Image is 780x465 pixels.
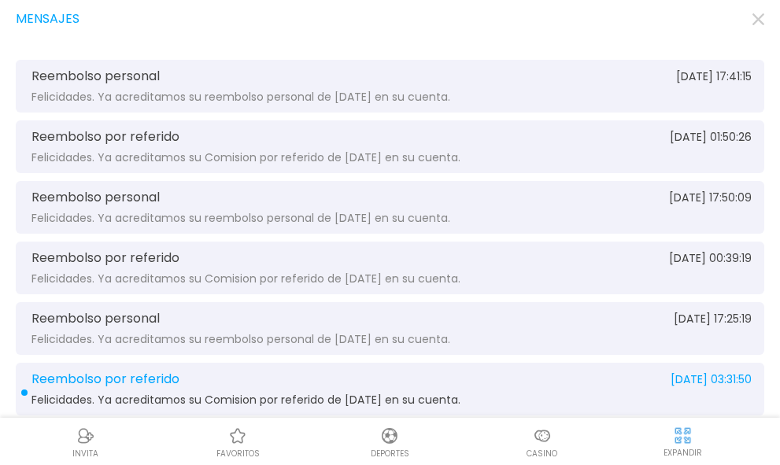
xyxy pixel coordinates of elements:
[31,212,450,224] span: Felicidades. Ya acreditamos su reembolso personal de [DATE] en su cuenta.
[31,251,179,265] span: Reembolso por referido
[31,312,160,326] span: Reembolso personal
[31,91,450,103] span: Felicidades. Ya acreditamos su reembolso personal de [DATE] en su cuenta.
[9,424,161,459] a: ReferralReferralINVITA
[16,9,764,28] div: Mensajes
[669,192,752,204] span: [DATE] 17:50:09
[669,253,752,264] span: [DATE] 00:39:19
[31,152,460,164] span: Felicidades. Ya acreditamos su Comision por referido de [DATE] en su cuenta.
[527,448,557,459] p: Casino
[31,190,160,205] span: Reembolso personal
[670,131,752,143] span: [DATE] 01:50:26
[676,71,752,83] span: [DATE] 17:41:15
[671,374,752,386] span: [DATE] 03:31:50
[674,313,752,325] span: [DATE] 17:25:19
[72,448,98,459] p: INVITA
[314,424,466,459] a: DeportesDeportesDeportes
[466,424,618,459] a: CasinoCasinoCasino
[228,426,247,445] img: Casino Favoritos
[76,426,95,445] img: Referral
[31,372,179,386] span: Reembolso por referido
[31,394,460,406] span: Felicidades. Ya acreditamos su Comision por referido de [DATE] en su cuenta.
[161,424,313,459] a: Casino FavoritosCasino Favoritosfavoritos
[31,334,450,345] span: Felicidades. Ya acreditamos su reembolso personal de [DATE] en su cuenta.
[371,448,409,459] p: Deportes
[673,426,693,445] img: hide
[664,447,702,459] p: EXPANDIR
[31,69,160,83] span: Reembolso personal
[533,426,552,445] img: Casino
[31,273,460,285] span: Felicidades. Ya acreditamos su Comision por referido de [DATE] en su cuenta.
[216,448,260,459] p: favoritos
[380,426,399,445] img: Deportes
[31,130,179,144] span: Reembolso por referido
